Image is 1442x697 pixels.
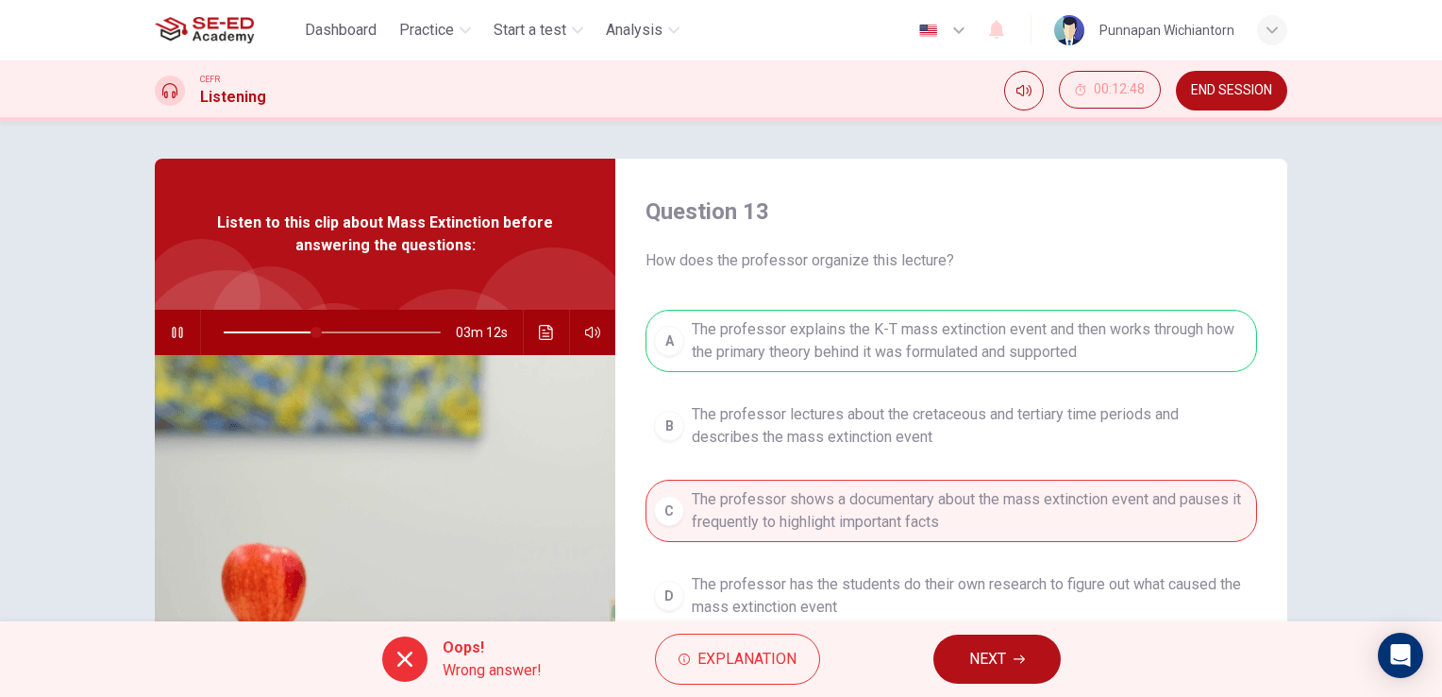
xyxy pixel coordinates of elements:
span: Dashboard [305,19,377,42]
button: Click to see the audio transcription [531,310,562,355]
span: NEXT [969,646,1006,672]
button: Explanation [655,634,820,685]
span: Listen to this clip about Mass Extinction before answering the questions: [216,212,554,257]
img: en [916,24,940,38]
span: Analysis [606,19,662,42]
span: How does the professor organize this lecture? [646,249,1257,272]
img: SE-ED Academy logo [155,11,254,49]
span: 03m 12s [456,310,523,355]
img: Profile picture [1054,15,1084,45]
div: Punnapan Wichiantorn [1099,19,1234,42]
span: Explanation [697,646,796,672]
button: Practice [392,13,478,47]
button: Analysis [598,13,687,47]
span: Oops! [443,637,542,659]
span: Start a test [494,19,566,42]
span: Wrong answer! [443,659,542,682]
button: END SESSION [1176,71,1287,110]
button: Start a test [486,13,591,47]
h1: Listening [200,86,266,109]
div: Hide [1059,71,1161,110]
button: 00:12:48 [1059,71,1161,109]
a: SE-ED Academy logo [155,11,297,49]
button: Dashboard [297,13,384,47]
span: Practice [399,19,454,42]
span: 00:12:48 [1094,82,1145,97]
div: Mute [1004,71,1044,110]
button: NEXT [933,635,1061,684]
h4: Question 13 [646,196,1257,227]
span: END SESSION [1191,83,1272,98]
span: CEFR [200,73,220,86]
div: Open Intercom Messenger [1378,633,1423,678]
